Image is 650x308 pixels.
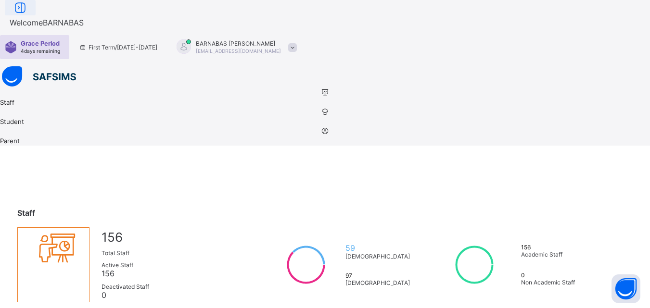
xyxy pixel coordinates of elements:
img: safsims [2,66,76,86]
span: Deactivated Staff [102,283,255,290]
span: 4 days remaining [21,48,60,54]
span: session/term information [79,44,157,51]
span: Non Academic Staff [521,279,583,286]
span: Active Staff [102,261,255,269]
span: Academic Staff [521,251,583,258]
span: Staff [17,208,35,218]
span: 97 [345,272,414,279]
span: 0 [521,271,583,279]
button: Open asap [612,274,640,303]
span: 59 [345,243,414,253]
span: BARNABAS [PERSON_NAME] [196,40,281,47]
div: BARNABASRICHARD [167,39,302,55]
span: 156 [521,244,583,251]
span: [DEMOGRAPHIC_DATA] [345,279,414,286]
span: [EMAIL_ADDRESS][DOMAIN_NAME] [196,48,281,54]
span: Grace Period [21,40,60,47]
span: 0 [102,290,255,300]
span: 156 [102,269,255,278]
img: sticker-purple.71386a28dfed39d6af7621340158ba97.svg [5,41,17,53]
div: Total Staff [99,247,258,259]
span: [DEMOGRAPHIC_DATA] [345,253,414,260]
span: Welcome BARNABAS [10,18,84,27]
span: 156 [102,230,255,245]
